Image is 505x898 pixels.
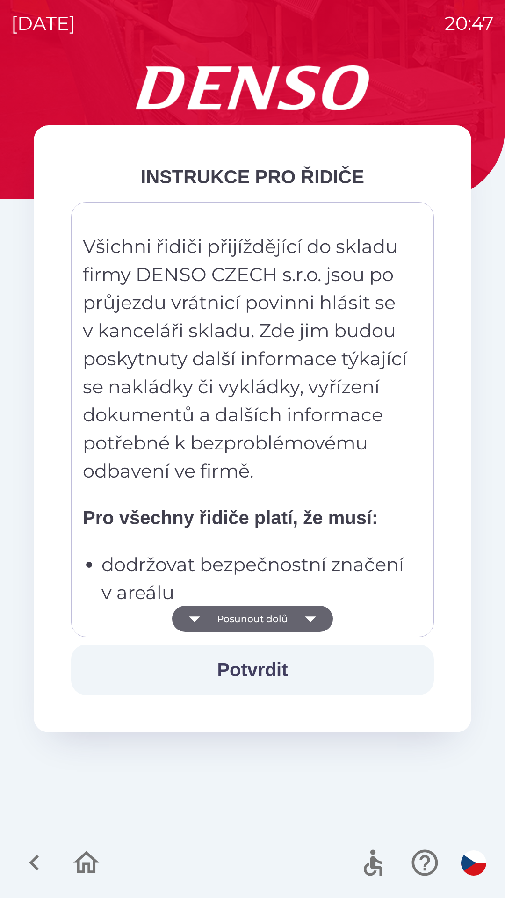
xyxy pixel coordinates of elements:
strong: Pro všechny řidiče platí, že musí: [83,507,378,528]
img: Logo [34,65,471,110]
button: Potvrdit [71,645,434,695]
div: INSTRUKCE PRO ŘIDIČE [71,163,434,191]
p: dodržovat bezpečnostní značení v areálu [101,550,409,607]
p: [DATE] [11,9,75,37]
button: Posunout dolů [172,606,333,632]
p: Všichni řidiči přijíždějící do skladu firmy DENSO CZECH s.r.o. jsou po průjezdu vrátnicí povinni ... [83,232,409,485]
p: 20:47 [445,9,494,37]
img: cs flag [461,850,486,876]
